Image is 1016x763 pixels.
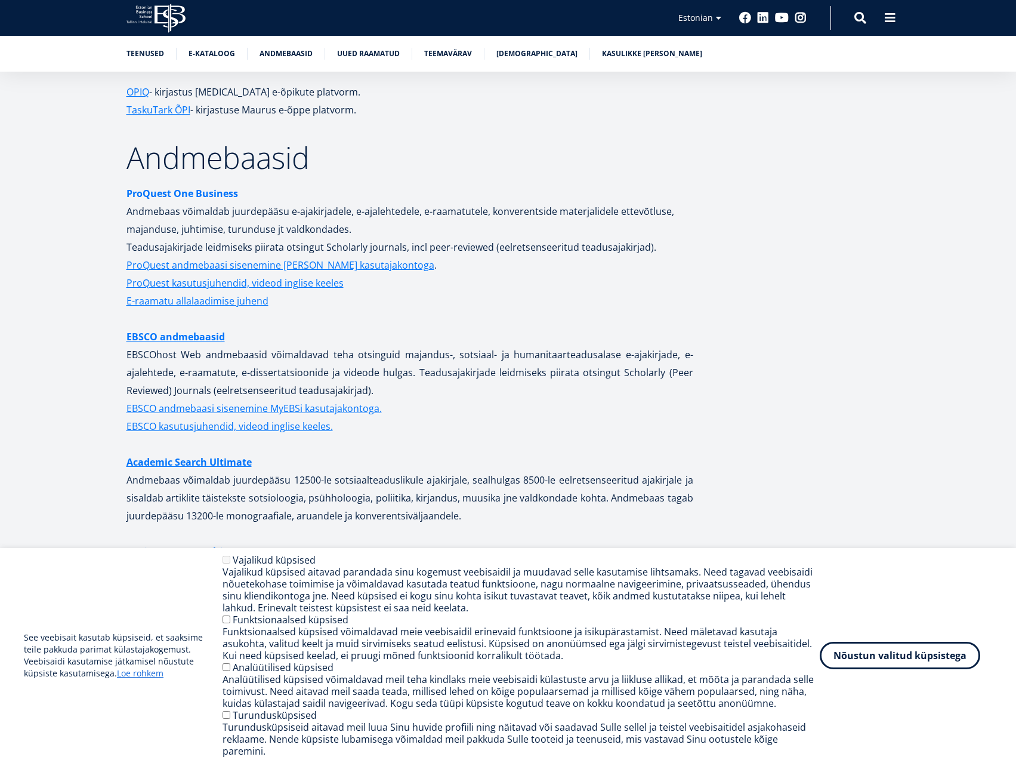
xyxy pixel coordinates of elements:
a: Teenused [126,48,164,60]
div: Analüütilised küpsised võimaldavad meil teha kindlaks meie veebisaidi külastuste arvu ja liikluse... [223,673,820,709]
h2: Andmebaasid [126,143,693,173]
label: Vajalikud küpsised [233,553,316,567]
a: ProQuest One Business [126,184,238,202]
p: Andmebaas võimaldab juurdepääsu 2300-le ajakirjale, sealhulgas 1100-le eelretsenseeritud ajakirja... [126,543,693,614]
a: Teemavärav [424,48,472,60]
button: Nõustun valitud küpsistega [820,642,980,669]
label: Analüütilised küpsised [233,661,333,674]
a: EBSCO andmebaasid [126,328,225,346]
a: ProQuest andmebaasi sisenemine [PERSON_NAME] kasutajakontoga [126,256,434,274]
a: TaskuTark ÕPI [126,101,190,119]
a: ProQuest kasutusjuhendid, videod inglise keeles [126,274,344,292]
a: Youtube [775,12,789,24]
a: OPIQ [126,83,149,101]
p: Andmebaas võimaldab juurdepääsu 12500-le sotsiaalteaduslikule ajakirjale, sealhulgas 8500-le eelr... [126,453,693,525]
div: Vajalikud küpsised aitavad parandada sinu kogemust veebisaidil ja muudavad selle kasutamise lihts... [223,566,820,614]
div: Funktsionaalsed küpsised võimaldavad meie veebisaidil erinevaid funktsioone ja isikupärastamist. ... [223,626,820,662]
a: Linkedin [757,12,769,24]
a: Andmebaasid [260,48,313,60]
p: . [126,256,693,274]
p: See veebisait kasutab küpsiseid, et saaksime teile pakkuda parimat külastajakogemust. Veebisaidi ... [24,632,223,679]
a: Kasulikke [PERSON_NAME] [602,48,702,60]
label: Funktsionaalsed küpsised [233,613,348,626]
div: Turundusküpsiseid aitavad meil luua Sinu huvide profiili ning näitavad või saadavad Sulle sellel ... [223,721,820,757]
a: Uued raamatud [337,48,400,60]
p: - kirjastus [MEDICAL_DATA] e-õpikute platvorm. [126,83,693,101]
a: Academic Search Ultimate [126,453,252,471]
strong: ProQuest One Business [126,187,238,200]
a: EBSCO andmebaasi sisenemine MyEBSi kasutajakontoga. [126,399,382,417]
a: [DEMOGRAPHIC_DATA] [496,48,578,60]
a: EBSCO kasutusjuhendid, videod inglise keeles. [126,417,333,435]
a: Facebook [739,12,751,24]
a: Loe rohkem [117,667,163,679]
p: EBSCOhost Web andmebaasid võimaldavad teha otsinguid majandus-, sotsiaal- ja humanitaarteadusalas... [126,328,693,435]
a: E-raamatu allalaadimise juhend [126,292,268,310]
label: Turundusküpsised [233,709,317,722]
a: Instagram [795,12,807,24]
a: Business Source Ultimate [126,543,248,561]
p: Andmebaas võimaldab juurdepääsu e-ajakirjadele, e-ajalehtedele, e-raamatutele, konverentside mate... [126,184,693,256]
p: - kirjastuse Maurus e-õppe platvorm. [126,101,693,119]
a: E-kataloog [189,48,235,60]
